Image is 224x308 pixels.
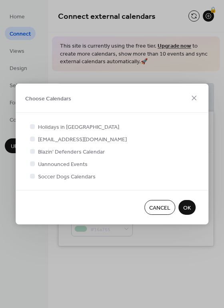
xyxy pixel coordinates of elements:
[38,173,96,181] span: Soccer Dogs Calendars
[25,94,71,103] span: Choose Calendars
[38,123,119,132] span: Holidays in [GEOGRAPHIC_DATA]
[144,200,175,215] button: Cancel
[183,204,191,212] span: OK
[38,160,88,169] span: Uannounced Events
[38,148,105,156] span: Blazin' Defenders Calendar
[178,200,196,215] button: OK
[38,136,127,144] span: [EMAIL_ADDRESS][DOMAIN_NAME]
[149,204,170,212] span: Cancel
